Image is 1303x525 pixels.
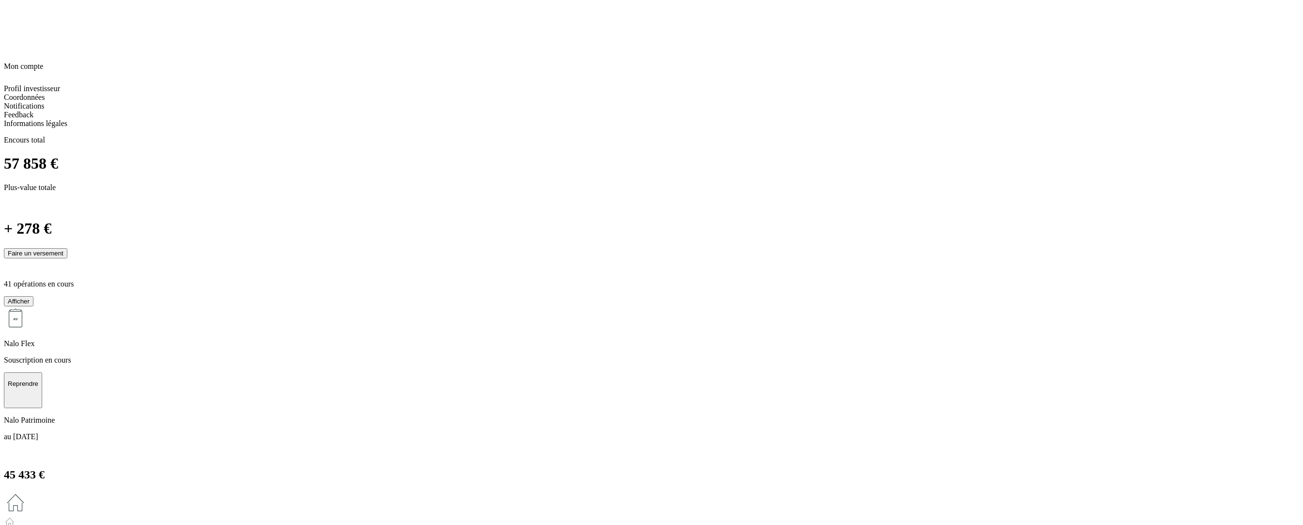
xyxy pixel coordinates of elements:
[4,102,45,110] span: Notifications
[4,339,1299,348] p: Nalo Flex
[4,155,1299,173] h1: 57 858 €
[4,356,1299,365] p: Souscription en cours
[4,220,1299,238] h1: + 278 €
[4,119,67,127] span: Informations légales
[8,380,38,387] p: Reprendre
[8,298,30,305] div: Afficher
[4,468,1299,481] h2: 45 433 €
[4,93,45,101] span: Coordonnées
[4,280,74,288] span: 41 opérations en cours
[8,250,63,257] div: Faire un versement
[4,372,42,409] button: Reprendre
[4,248,67,258] button: Faire un versement
[4,111,33,119] span: Feedback
[4,416,1299,425] p: Nalo Patrimoine
[4,136,1299,144] p: Encours total
[4,183,1299,192] p: Plus-value totale
[4,62,43,70] span: Mon compte
[4,296,33,306] button: Afficher
[4,432,1299,441] p: au [DATE]
[4,84,60,93] span: Profil investisseur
